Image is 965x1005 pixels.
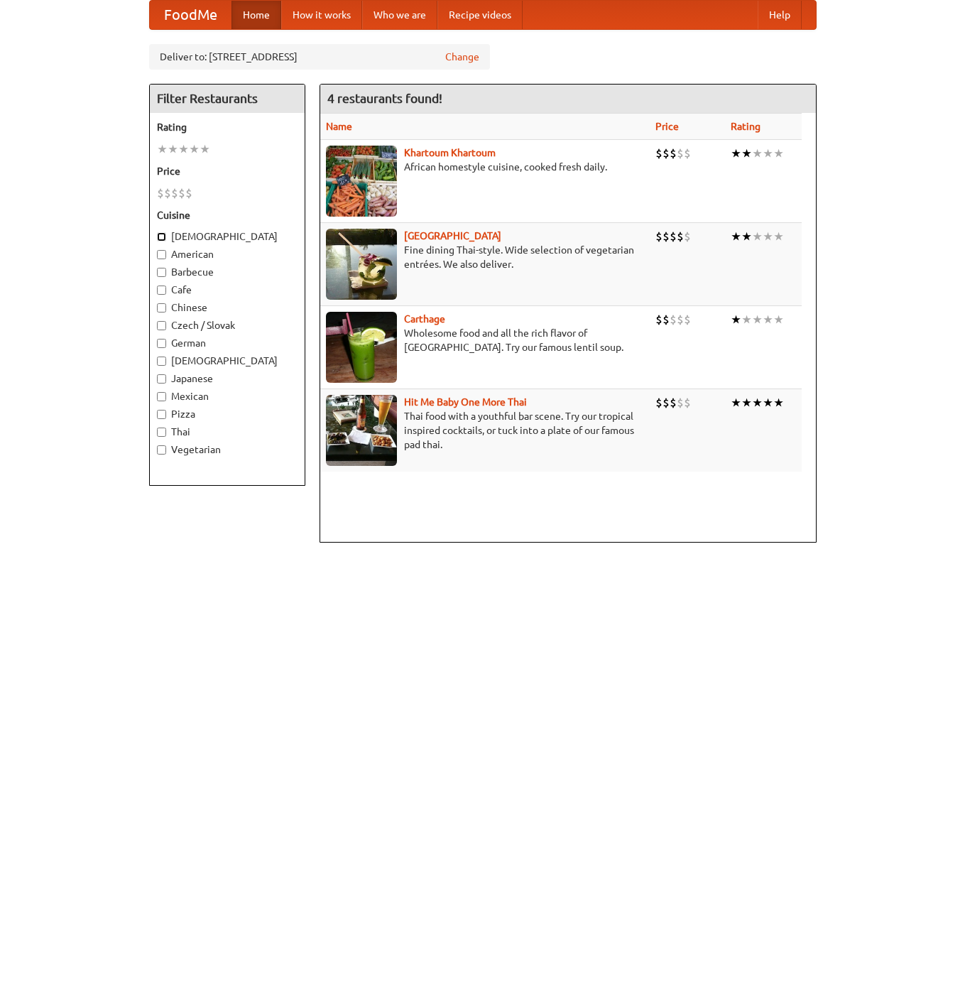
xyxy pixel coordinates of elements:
[157,283,298,297] label: Cafe
[326,121,352,132] a: Name
[157,208,298,222] h5: Cuisine
[773,229,784,244] li: ★
[157,339,166,348] input: German
[157,250,166,259] input: American
[741,312,752,327] li: ★
[677,229,684,244] li: $
[157,185,164,201] li: $
[763,229,773,244] li: ★
[157,336,298,350] label: German
[741,229,752,244] li: ★
[231,1,281,29] a: Home
[326,160,644,174] p: African homestyle cuisine, cooked fresh daily.
[157,389,298,403] label: Mexican
[168,141,178,157] li: ★
[663,146,670,161] li: $
[773,395,784,411] li: ★
[178,185,185,201] li: $
[758,1,802,29] a: Help
[157,354,298,368] label: [DEMOGRAPHIC_DATA]
[362,1,437,29] a: Who we are
[326,409,644,452] p: Thai food with a youthful bar scene. Try our tropical inspired cocktails, or tuck into a plate of...
[752,229,763,244] li: ★
[157,374,166,384] input: Japanese
[763,312,773,327] li: ★
[157,357,166,366] input: [DEMOGRAPHIC_DATA]
[200,141,210,157] li: ★
[157,392,166,401] input: Mexican
[663,229,670,244] li: $
[157,321,166,330] input: Czech / Slovak
[157,120,298,134] h5: Rating
[157,428,166,437] input: Thai
[189,141,200,157] li: ★
[326,395,397,466] img: babythai.jpg
[157,371,298,386] label: Japanese
[752,312,763,327] li: ★
[327,92,442,105] ng-pluralize: 4 restaurants found!
[684,395,691,411] li: $
[326,243,644,271] p: Fine dining Thai-style. Wide selection of vegetarian entrées. We also deliver.
[326,326,644,354] p: Wholesome food and all the rich flavor of [GEOGRAPHIC_DATA]. Try our famous lentil soup.
[655,121,679,132] a: Price
[677,312,684,327] li: $
[326,146,397,217] img: khartoum.jpg
[655,229,663,244] li: $
[684,312,691,327] li: $
[157,442,298,457] label: Vegetarian
[157,232,166,241] input: [DEMOGRAPHIC_DATA]
[157,247,298,261] label: American
[157,300,298,315] label: Chinese
[157,164,298,178] h5: Price
[445,50,479,64] a: Change
[741,146,752,161] li: ★
[655,395,663,411] li: $
[178,141,189,157] li: ★
[164,185,171,201] li: $
[171,185,178,201] li: $
[404,396,527,408] a: Hit Me Baby One More Thai
[157,141,168,157] li: ★
[655,312,663,327] li: $
[752,146,763,161] li: ★
[404,313,445,325] a: Carthage
[157,265,298,279] label: Barbecue
[670,312,677,327] li: $
[670,229,677,244] li: $
[157,303,166,313] input: Chinese
[684,146,691,161] li: $
[763,146,773,161] li: ★
[741,395,752,411] li: ★
[157,318,298,332] label: Czech / Slovak
[157,286,166,295] input: Cafe
[185,185,192,201] li: $
[677,395,684,411] li: $
[157,268,166,277] input: Barbecue
[655,146,663,161] li: $
[773,146,784,161] li: ★
[763,395,773,411] li: ★
[670,395,677,411] li: $
[404,147,496,158] a: Khartoum Khartoum
[326,312,397,383] img: carthage.jpg
[157,445,166,455] input: Vegetarian
[663,395,670,411] li: $
[670,146,677,161] li: $
[731,395,741,411] li: ★
[731,146,741,161] li: ★
[752,395,763,411] li: ★
[663,312,670,327] li: $
[157,407,298,421] label: Pizza
[731,121,760,132] a: Rating
[149,44,490,70] div: Deliver to: [STREET_ADDRESS]
[437,1,523,29] a: Recipe videos
[773,312,784,327] li: ★
[281,1,362,29] a: How it works
[731,229,741,244] li: ★
[157,410,166,419] input: Pizza
[326,229,397,300] img: satay.jpg
[677,146,684,161] li: $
